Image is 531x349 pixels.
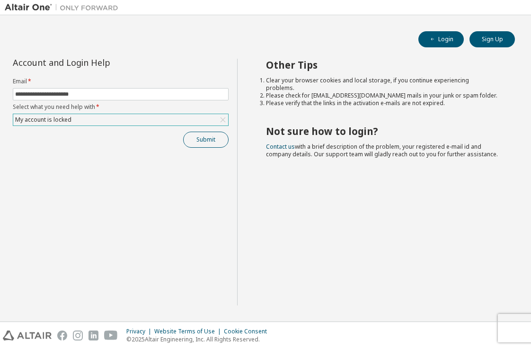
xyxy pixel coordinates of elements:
img: facebook.svg [57,331,67,340]
button: Login [418,31,464,47]
img: altair_logo.svg [3,331,52,340]
label: Email [13,78,229,85]
div: My account is locked [13,114,228,125]
h2: Not sure how to login? [266,125,498,137]
div: Cookie Consent [224,328,273,335]
p: © 2025 Altair Engineering, Inc. All Rights Reserved. [126,335,273,343]
div: My account is locked [14,115,73,125]
img: Altair One [5,3,123,12]
li: Please verify that the links in the activation e-mails are not expired. [266,99,498,107]
div: Privacy [126,328,154,335]
img: instagram.svg [73,331,83,340]
label: Select what you need help with [13,103,229,111]
a: Contact us [266,143,295,151]
button: Submit [183,132,229,148]
li: Clear your browser cookies and local storage, if you continue experiencing problems. [266,77,498,92]
img: youtube.svg [104,331,118,340]
li: Please check for [EMAIL_ADDRESS][DOMAIN_NAME] mails in your junk or spam folder. [266,92,498,99]
h2: Other Tips [266,59,498,71]
span: with a brief description of the problem, your registered e-mail id and company details. Our suppo... [266,143,498,158]
button: Sign Up [469,31,515,47]
img: linkedin.svg [88,331,98,340]
div: Website Terms of Use [154,328,224,335]
div: Account and Login Help [13,59,186,66]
